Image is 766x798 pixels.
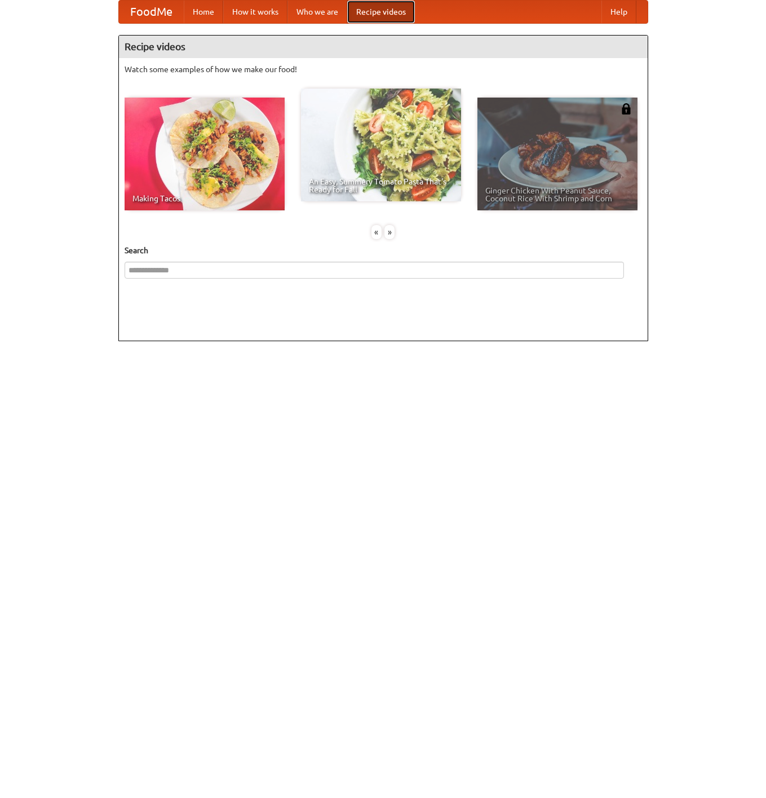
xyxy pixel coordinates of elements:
a: Help [601,1,636,23]
span: An Easy, Summery Tomato Pasta That's Ready for Fall [309,178,453,193]
a: Home [184,1,223,23]
a: Who we are [287,1,347,23]
div: « [371,225,382,239]
a: An Easy, Summery Tomato Pasta That's Ready for Fall [301,89,461,201]
div: » [384,225,395,239]
a: Making Tacos [125,98,285,210]
h4: Recipe videos [119,36,648,58]
a: How it works [223,1,287,23]
a: FoodMe [119,1,184,23]
span: Making Tacos [132,195,277,202]
img: 483408.png [621,103,632,114]
h5: Search [125,245,642,256]
p: Watch some examples of how we make our food! [125,64,642,75]
a: Recipe videos [347,1,415,23]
